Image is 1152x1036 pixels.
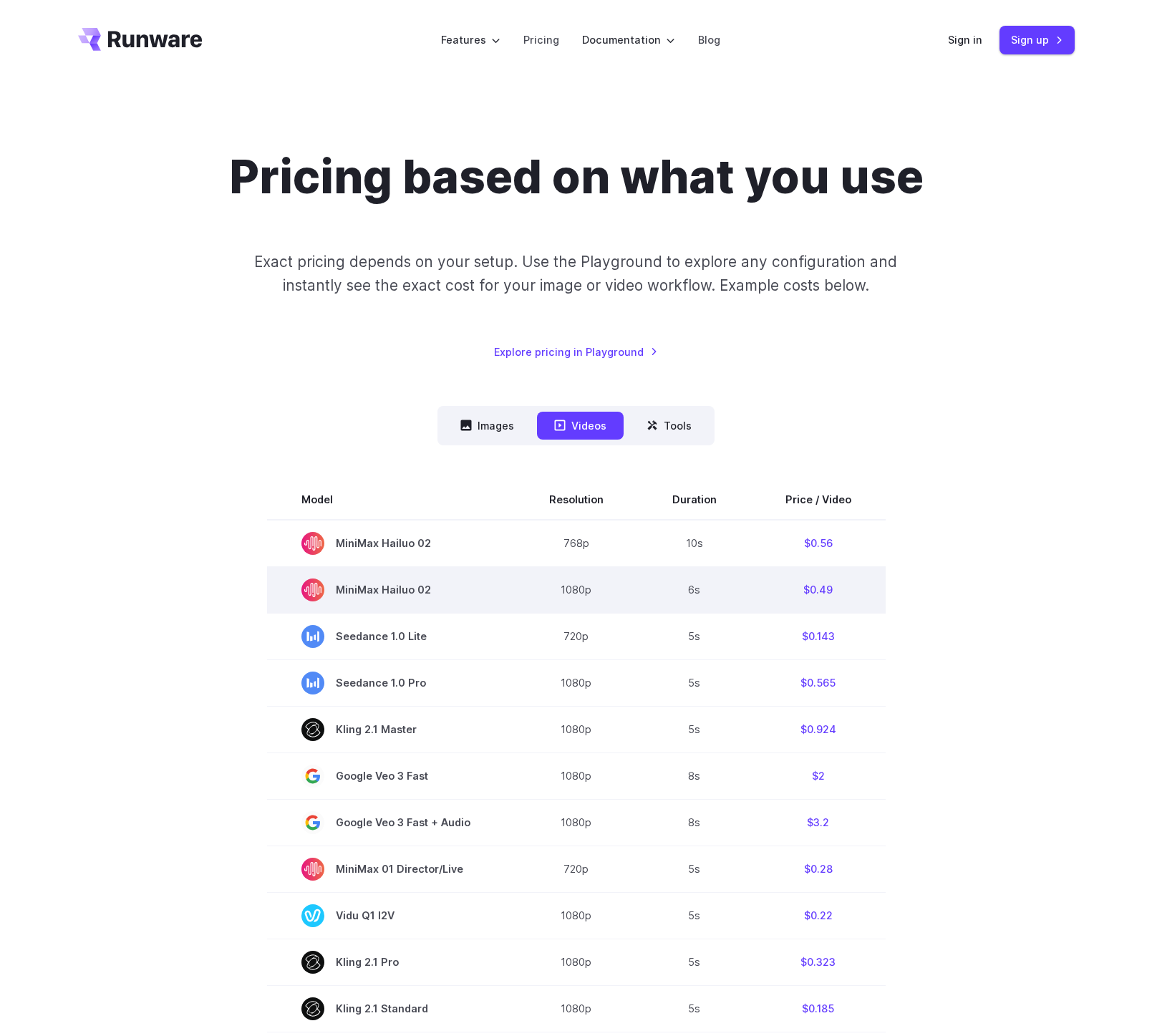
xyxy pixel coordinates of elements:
span: Kling 2.1 Standard [301,997,480,1020]
p: Exact pricing depends on your setup. Use the Playground to explore any configuration and instantl... [227,250,924,298]
span: MiniMax 01 Director/Live [301,858,480,881]
th: Model [267,480,515,520]
span: MiniMax Hailuo 02 [301,532,480,555]
td: 1080p [515,706,638,752]
td: $0.565 [751,659,886,706]
td: 1080p [515,985,638,1032]
td: 1080p [515,892,638,939]
span: Seedance 1.0 Pro [301,672,480,694]
a: Blog [698,32,720,48]
td: $0.924 [751,706,886,752]
label: Documentation [582,32,675,48]
td: $0.49 [751,566,886,613]
td: 1080p [515,752,638,799]
button: Images [443,412,531,440]
td: 5s [638,846,751,892]
a: Sign in [948,32,982,48]
th: Duration [638,480,751,520]
td: 720p [515,846,638,892]
th: Price / Video [751,480,886,520]
td: 5s [638,659,751,706]
td: 1080p [515,939,638,985]
td: 10s [638,520,751,567]
td: 6s [638,566,751,613]
span: Kling 2.1 Pro [301,951,480,974]
td: $0.143 [751,613,886,659]
span: Vidu Q1 I2V [301,904,480,927]
td: 5s [638,892,751,939]
span: MiniMax Hailuo 02 [301,578,480,601]
td: $3.2 [751,799,886,846]
td: 720p [515,613,638,659]
label: Features [441,32,500,48]
td: $2 [751,752,886,799]
span: Kling 2.1 Master [301,718,480,741]
a: Sign up [999,26,1075,54]
h1: Pricing based on what you use [229,149,924,204]
td: 5s [638,706,751,752]
button: Videos [537,412,624,440]
td: 8s [638,752,751,799]
a: Go to / [78,28,203,51]
td: $0.323 [751,939,886,985]
td: $0.28 [751,846,886,892]
td: 1080p [515,659,638,706]
td: 5s [638,939,751,985]
th: Resolution [515,480,638,520]
td: 5s [638,613,751,659]
td: 1080p [515,799,638,846]
a: Pricing [523,32,559,48]
span: Google Veo 3 Fast + Audio [301,811,480,834]
td: $0.185 [751,985,886,1032]
td: 8s [638,799,751,846]
button: Tools [629,412,709,440]
td: 768p [515,520,638,567]
td: $0.56 [751,520,886,567]
td: $0.22 [751,892,886,939]
span: Seedance 1.0 Lite [301,625,480,648]
span: Google Veo 3 Fast [301,765,480,788]
td: 1080p [515,566,638,613]
a: Explore pricing in Playground [494,344,658,360]
td: 5s [638,985,751,1032]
